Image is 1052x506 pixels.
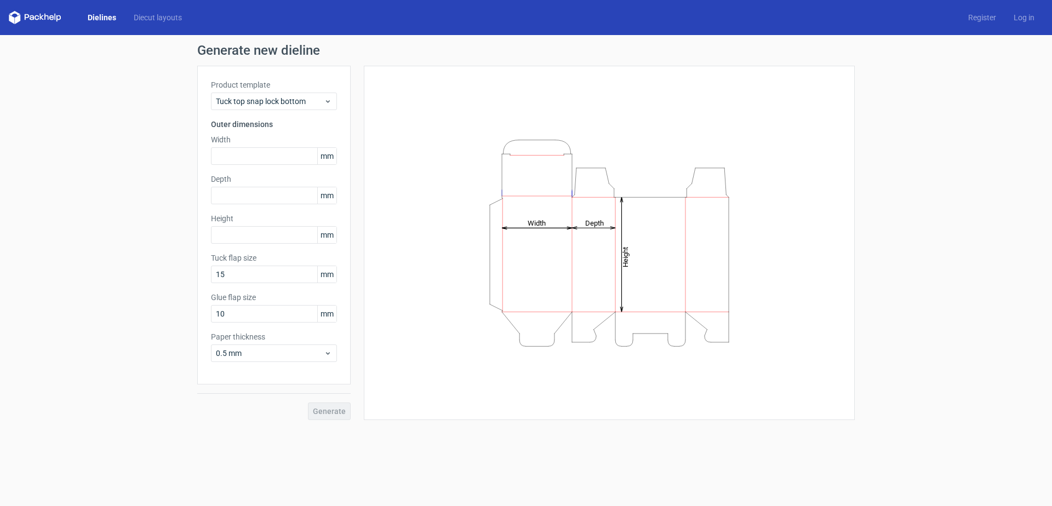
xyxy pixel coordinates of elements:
tspan: Height [621,246,630,267]
a: Dielines [79,12,125,23]
span: mm [317,306,336,322]
a: Log in [1005,12,1043,23]
span: mm [317,266,336,283]
span: 0.5 mm [216,348,324,359]
a: Diecut layouts [125,12,191,23]
a: Register [959,12,1005,23]
label: Paper thickness [211,331,337,342]
label: Glue flap size [211,292,337,303]
span: Tuck top snap lock bottom [216,96,324,107]
h3: Outer dimensions [211,119,337,130]
label: Depth [211,174,337,185]
label: Product template [211,79,337,90]
tspan: Width [528,219,546,227]
span: mm [317,187,336,204]
h1: Generate new dieline [197,44,855,57]
label: Tuck flap size [211,252,337,263]
span: mm [317,227,336,243]
label: Width [211,134,337,145]
span: mm [317,148,336,164]
tspan: Depth [585,219,604,227]
label: Height [211,213,337,224]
